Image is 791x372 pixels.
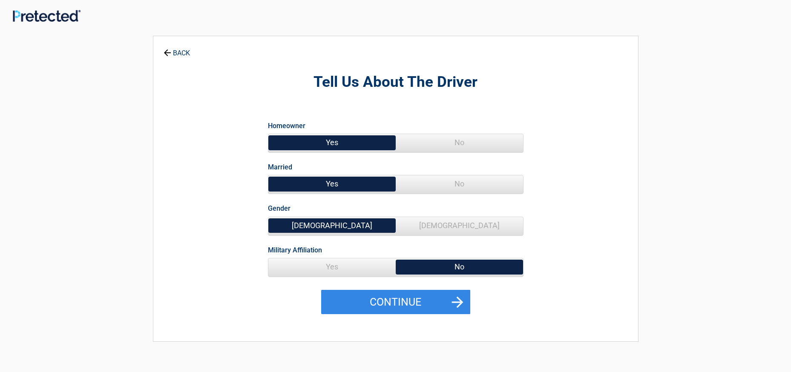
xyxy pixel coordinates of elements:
a: BACK [162,42,192,57]
button: Continue [321,290,470,315]
span: Yes [268,258,396,275]
img: Main Logo [13,10,81,22]
span: No [396,258,523,275]
span: [DEMOGRAPHIC_DATA] [268,217,396,234]
label: Gender [268,203,291,214]
span: No [396,134,523,151]
label: Military Affiliation [268,244,322,256]
span: Yes [268,134,396,151]
label: Married [268,161,292,173]
h2: Tell Us About The Driver [200,72,591,92]
label: Homeowner [268,120,305,132]
span: No [396,175,523,192]
span: Yes [268,175,396,192]
span: [DEMOGRAPHIC_DATA] [396,217,523,234]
